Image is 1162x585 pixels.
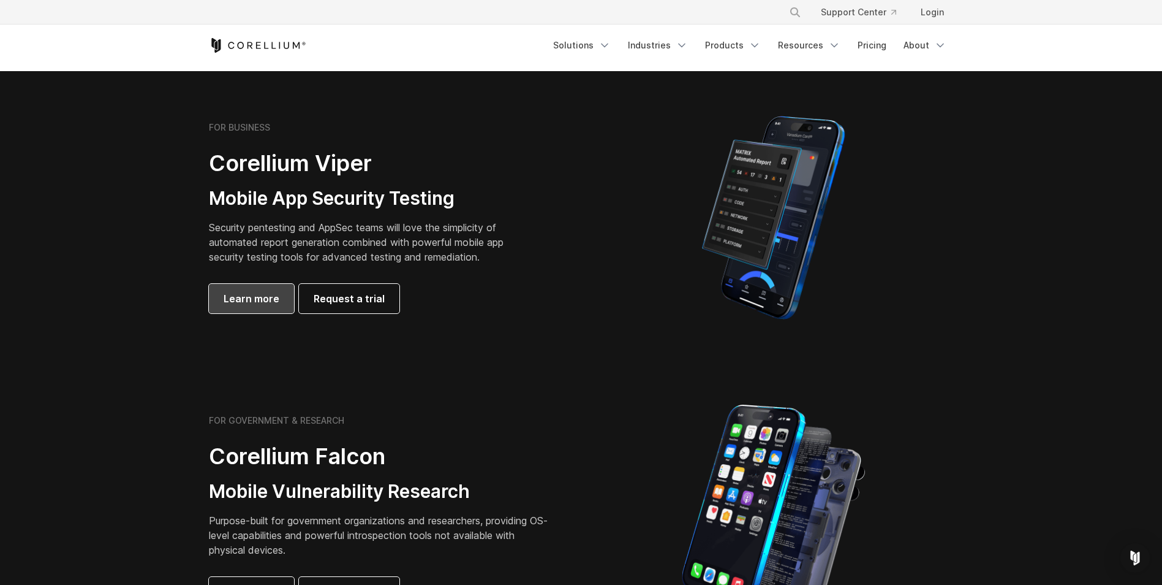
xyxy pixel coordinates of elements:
a: Corellium Home [209,38,306,53]
a: Resources [771,34,848,56]
a: Request a trial [299,284,399,313]
a: Login [911,1,954,23]
p: Purpose-built for government organizations and researchers, providing OS-level capabilities and p... [209,513,552,557]
span: Learn more [224,291,279,306]
a: Support Center [811,1,906,23]
h6: FOR GOVERNMENT & RESEARCH [209,415,344,426]
h3: Mobile App Security Testing [209,187,523,210]
h3: Mobile Vulnerability Research [209,480,552,503]
span: Request a trial [314,291,385,306]
a: Industries [621,34,695,56]
div: Navigation Menu [546,34,954,56]
h2: Corellium Viper [209,150,523,177]
p: Security pentesting and AppSec teams will love the simplicity of automated report generation comb... [209,220,523,264]
a: Products [698,34,768,56]
a: Learn more [209,284,294,313]
a: About [896,34,954,56]
div: Navigation Menu [774,1,954,23]
a: Solutions [546,34,618,56]
div: Open Intercom Messenger [1120,543,1150,573]
a: Pricing [850,34,894,56]
h6: FOR BUSINESS [209,122,270,133]
h2: Corellium Falcon [209,443,552,470]
button: Search [784,1,806,23]
img: Corellium MATRIX automated report on iPhone showing app vulnerability test results across securit... [681,110,866,325]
